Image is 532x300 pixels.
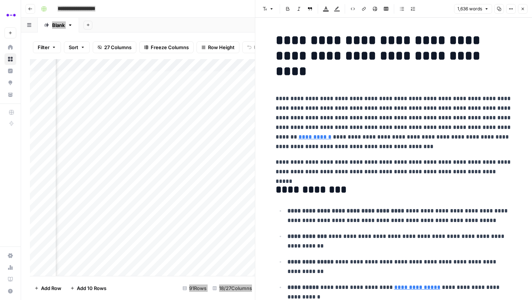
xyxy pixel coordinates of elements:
a: Settings [4,250,16,262]
span: 1,636 words [457,6,482,12]
button: Help + Support [4,285,16,297]
span: Sort [69,44,78,51]
a: Home [4,41,16,53]
div: Blank [52,21,65,29]
button: 27 Columns [93,41,136,53]
span: 27 Columns [104,44,132,51]
button: Row Height [197,41,239,53]
button: Undo [242,41,271,53]
button: 1,636 words [454,4,492,14]
span: Freeze Columns [151,44,189,51]
button: Add Row [30,282,66,294]
div: 18/27 Columns [209,282,255,294]
a: Usage [4,262,16,273]
img: Abacum Logo [4,8,18,22]
button: Sort [64,41,90,53]
span: Filter [38,44,50,51]
a: Insights [4,65,16,77]
a: Learning Hub [4,273,16,285]
span: Add 10 Rows [77,284,106,292]
button: Freeze Columns [139,41,194,53]
a: Browse [4,53,16,65]
span: Row Height [208,44,235,51]
button: Filter [33,41,61,53]
button: Add 10 Rows [66,282,111,294]
span: Add Row [41,284,61,292]
div: 91 Rows [180,282,209,294]
a: Opportunities [4,77,16,89]
a: Blank [38,18,79,33]
button: Workspace: Abacum [4,6,16,24]
a: Your Data [4,89,16,100]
